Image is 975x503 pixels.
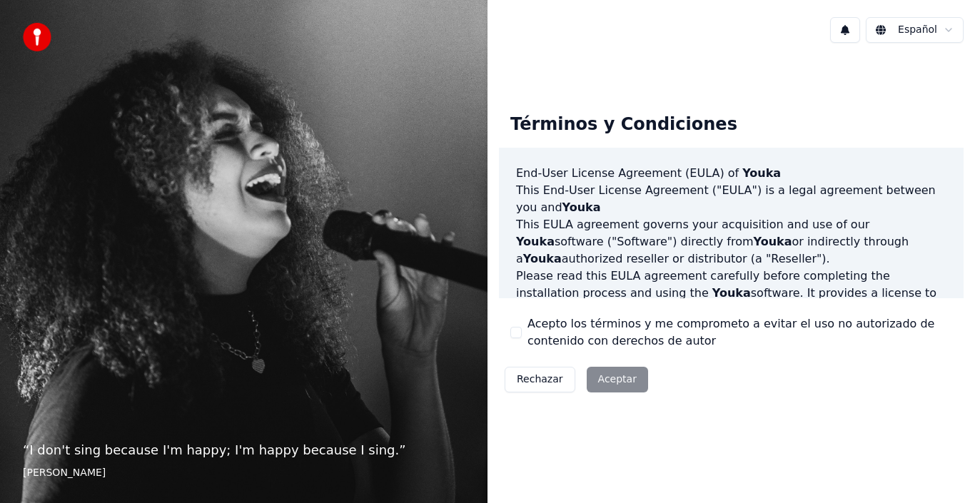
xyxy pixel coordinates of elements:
[499,102,749,148] div: Términos y Condiciones
[23,466,465,480] footer: [PERSON_NAME]
[505,367,575,392] button: Rechazar
[754,235,792,248] span: Youka
[712,286,751,300] span: Youka
[516,268,946,336] p: Please read this EULA agreement carefully before completing the installation process and using th...
[527,315,952,350] label: Acepto los términos y me comprometo a evitar el uso no autorizado de contenido con derechos de autor
[23,440,465,460] p: “ I don't sing because I'm happy; I'm happy because I sing. ”
[516,216,946,268] p: This EULA agreement governs your acquisition and use of our software ("Software") directly from o...
[516,165,946,182] h3: End-User License Agreement (EULA) of
[516,182,946,216] p: This End-User License Agreement ("EULA") is a legal agreement between you and
[742,166,781,180] span: Youka
[562,200,601,214] span: Youka
[523,252,562,265] span: Youka
[516,235,555,248] span: Youka
[23,23,51,51] img: youka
